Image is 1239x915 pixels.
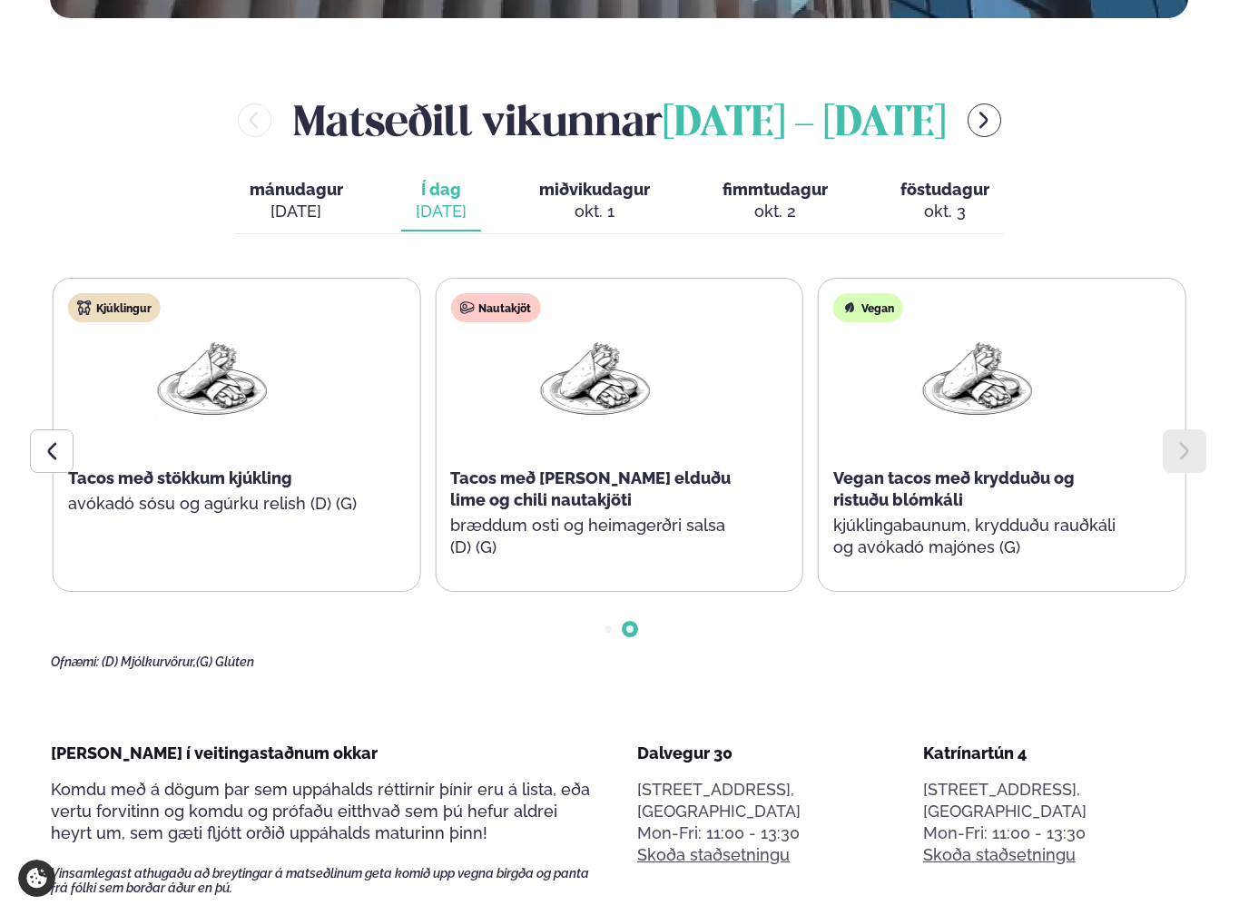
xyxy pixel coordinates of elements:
p: [STREET_ADDRESS], [GEOGRAPHIC_DATA] [923,779,1188,822]
div: Nautakjöt [450,293,540,322]
button: menu-btn-left [238,103,271,137]
div: okt. 1 [539,201,650,222]
p: avókadó sósu og agúrku relish (D) (G) [68,493,357,515]
img: Wraps.png [154,337,270,421]
p: bræddum osti og heimagerðri salsa (D) (G) [450,515,739,558]
button: föstudagur okt. 3 [886,172,1004,231]
span: fimmtudagur [723,180,828,199]
span: Komdu með á dögum þar sem uppáhalds réttirnir þínir eru á lista, eða vertu forvitinn og komdu og ... [51,780,590,842]
div: Katrínartún 4 [923,743,1188,764]
div: Vegan [833,293,903,322]
span: Í dag [416,179,467,201]
a: Skoða staðsetningu [923,844,1076,866]
span: Tacos með stökkum kjúkling [68,468,292,487]
span: (G) Glúten [196,654,254,669]
span: mánudagur [250,180,343,199]
img: Vegan.svg [842,300,857,315]
button: mánudagur [DATE] [235,172,358,231]
img: chicken.svg [77,300,92,315]
span: föstudagur [900,180,989,199]
div: Mon-Fri: 11:00 - 13:30 [637,822,902,844]
span: Go to slide 2 [626,625,634,633]
button: Í dag [DATE] [401,172,481,231]
a: Skoða staðsetningu [637,844,790,866]
a: Cookie settings [18,860,55,897]
img: Wraps.png [919,337,1036,421]
div: [DATE] [250,201,343,222]
span: Vinsamlegast athugaðu að breytingar á matseðlinum geta komið upp vegna birgða og panta frá fólki ... [51,866,601,895]
button: miðvikudagur okt. 1 [525,172,664,231]
button: menu-btn-right [968,103,1001,137]
div: [DATE] [416,201,467,222]
p: [STREET_ADDRESS], [GEOGRAPHIC_DATA] [637,779,902,822]
div: okt. 2 [723,201,828,222]
img: beef.svg [459,300,474,315]
div: Mon-Fri: 11:00 - 13:30 [923,822,1188,844]
div: Kjúklingur [68,293,161,322]
span: Tacos með [PERSON_NAME] elduðu lime og chili nautakjöti [450,468,731,509]
span: (D) Mjólkurvörur, [102,654,196,669]
img: Wraps.png [536,337,653,421]
p: kjúklingabaunum, krydduðu rauðkáli og avókadó majónes (G) [833,515,1122,558]
h2: Matseðill vikunnar [293,91,946,150]
div: okt. 3 [900,201,989,222]
span: miðvikudagur [539,180,650,199]
span: [PERSON_NAME] í veitingastaðnum okkar [51,743,378,762]
span: Vegan tacos með krydduðu og ristuðu blómkáli [833,468,1075,509]
span: Ofnæmi: [51,654,99,669]
div: Dalvegur 30 [637,743,902,764]
span: Go to slide 1 [605,625,612,633]
button: fimmtudagur okt. 2 [708,172,842,231]
span: [DATE] - [DATE] [663,104,946,144]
